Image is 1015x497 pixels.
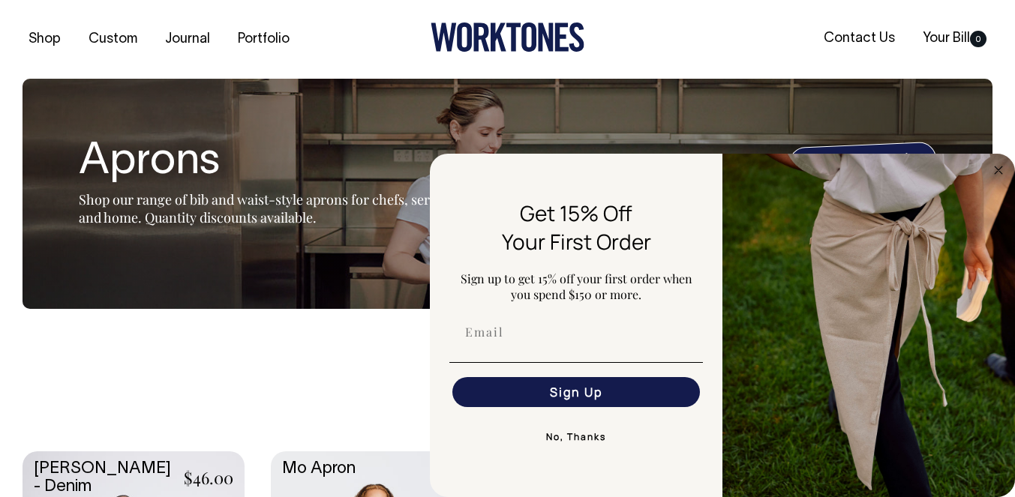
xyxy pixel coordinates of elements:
[452,317,700,347] input: Email
[917,26,992,51] a: Your Bill0
[232,27,296,52] a: Portfolio
[461,271,692,302] span: Sign up to get 15% off your first order when you spend $150 or more.
[449,422,703,452] button: No, Thanks
[970,31,986,47] span: 0
[722,154,1015,497] img: 5e34ad8f-4f05-4173-92a8-ea475ee49ac9.jpeg
[452,377,700,407] button: Sign Up
[502,227,651,256] span: Your First Order
[79,190,454,226] span: Shop our range of bib and waist-style aprons for chefs, service and home. Quantity discounts avai...
[83,27,143,52] a: Custom
[430,154,1015,497] div: FLYOUT Form
[520,199,632,227] span: Get 15% Off
[159,27,216,52] a: Journal
[818,26,901,51] a: Contact Us
[449,362,703,363] img: underline
[79,139,454,187] h1: Aprons
[989,161,1007,179] button: Close dialog
[23,27,67,52] a: Shop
